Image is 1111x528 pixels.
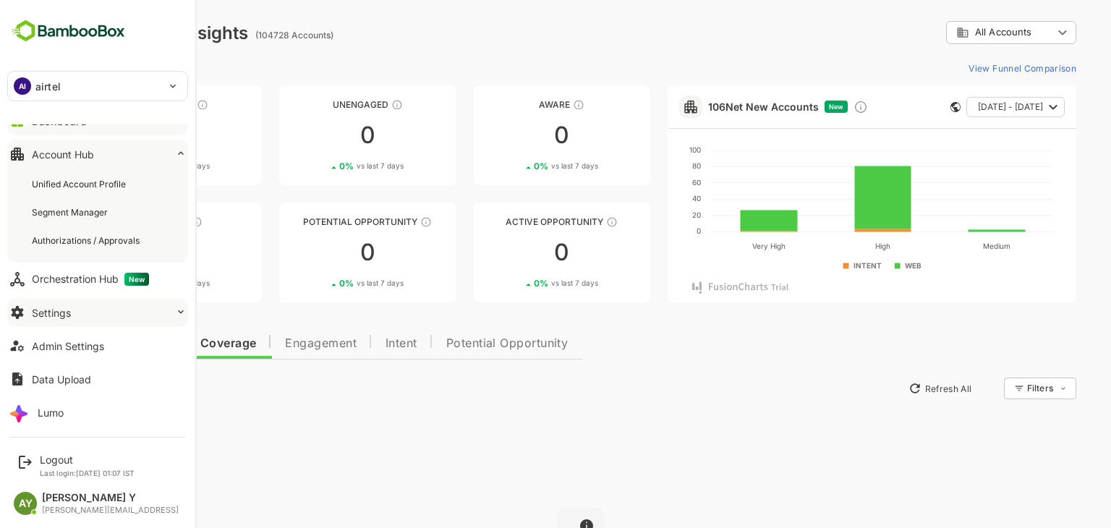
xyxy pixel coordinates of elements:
a: 106Net New Accounts [657,101,768,113]
div: 0 [35,124,211,147]
a: Potential OpportunityThese accounts are MQAs and can be passed on to Inside Sales00%vs last 7 days [229,203,405,302]
div: 0 [35,241,211,264]
button: Admin Settings [7,331,188,360]
div: Authorizations / Approvals [32,234,142,247]
button: [DATE] - [DATE] [916,97,1014,117]
div: AY [14,492,37,515]
text: 80 [642,161,650,170]
div: Aware [423,99,600,110]
a: EngagedThese accounts are warm, further nurturing would qualify them to MQAs00%vs last 7 days [35,203,211,302]
div: All Accounts [895,19,1026,47]
p: Last login: [DATE] 01:07 IST [40,469,135,477]
img: BambooboxFullLogoMark.5f36c76dfaba33ec1ec1367b70bb1252.svg [7,17,129,45]
span: vs last 7 days [306,161,353,171]
text: Very High [701,242,734,251]
div: Discover new ICP-fit accounts showing engagement — via intent surges, anonymous website visits, L... [803,100,817,114]
div: [PERSON_NAME][EMAIL_ADDRESS] [42,506,179,515]
button: Account Hub [7,140,188,169]
text: 40 [642,194,650,203]
text: 60 [642,178,650,187]
text: Medium [932,242,960,250]
div: These accounts have open opportunities which might be at any of the Sales Stages [555,216,567,228]
span: vs last 7 days [112,161,159,171]
span: All Accounts [924,27,981,38]
div: Orchestration Hub [32,273,149,286]
span: Data Quality and Coverage [49,338,205,349]
button: Refresh All [851,377,927,400]
div: Filters [975,375,1026,401]
a: UnengagedThese accounts have not shown enough engagement and need nurturing00%vs last 7 days [229,85,405,185]
div: 0 [423,124,600,147]
div: These accounts have not shown enough engagement and need nurturing [341,99,352,111]
button: Data Upload [7,365,188,393]
span: vs last 7 days [306,278,353,289]
div: Engaged [35,216,211,227]
text: High [825,242,840,251]
span: Potential Opportunity [396,338,518,349]
div: This card does not support filter and segments [900,102,910,112]
text: 100 [639,145,650,154]
span: vs last 7 days [501,161,548,171]
span: [DATE] - [DATE] [927,98,992,116]
div: All Accounts [906,26,1003,39]
span: vs last 7 days [501,278,548,289]
button: Orchestration HubNew [7,265,188,294]
div: 0 [423,241,600,264]
div: These accounts have just entered the buying cycle and need further nurturing [522,99,534,111]
a: Active OpportunityThese accounts have open opportunities which might be at any of the Sales Stage... [423,203,600,302]
div: [PERSON_NAME] Y [42,492,179,504]
div: These accounts are warm, further nurturing would qualify them to MQAs [140,216,152,228]
div: Data Upload [32,373,91,386]
span: New [778,103,793,111]
div: Unreached [35,99,211,110]
div: Filters [976,383,1003,393]
div: 0 % [95,161,159,171]
div: Settings [32,307,71,319]
button: View Funnel Comparison [912,56,1026,80]
div: 0 % [483,278,548,289]
div: Segment Manager [32,206,111,218]
div: Potential Opportunity [229,216,405,227]
div: 0 [229,124,405,147]
text: 0 [646,226,650,235]
div: Dashboard Insights [35,22,197,43]
div: Active Opportunity [423,216,600,227]
a: AwareThese accounts have just entered the buying cycle and need further nurturing00%vs last 7 days [423,85,600,185]
p: airtel [35,79,61,94]
div: Admin Settings [32,340,104,352]
div: AI [14,77,31,95]
div: 0 [229,241,405,264]
span: Engagement [234,338,306,349]
div: Account Hub [32,148,94,161]
div: Unified Account Profile [32,178,129,190]
div: Unengaged [229,99,405,110]
div: AIairtel [8,72,187,101]
span: New [124,273,149,286]
div: 0 % [483,161,548,171]
text: 20 [642,210,650,219]
div: 0 % [95,278,159,289]
button: New Insights [35,375,140,401]
button: Lumo [7,398,188,427]
span: vs last 7 days [112,278,159,289]
div: Logout [40,454,135,466]
div: These accounts have not been engaged with for a defined time period [146,99,158,111]
div: 0 % [289,278,353,289]
a: UnreachedThese accounts have not been engaged with for a defined time period00%vs last 7 days [35,85,211,185]
span: Intent [335,338,367,349]
div: 0 % [289,161,353,171]
div: These accounts are MQAs and can be passed on to Inside Sales [370,216,381,228]
ag: (104728 Accounts) [205,30,287,41]
button: Settings [7,298,188,327]
div: Lumo [38,406,64,419]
